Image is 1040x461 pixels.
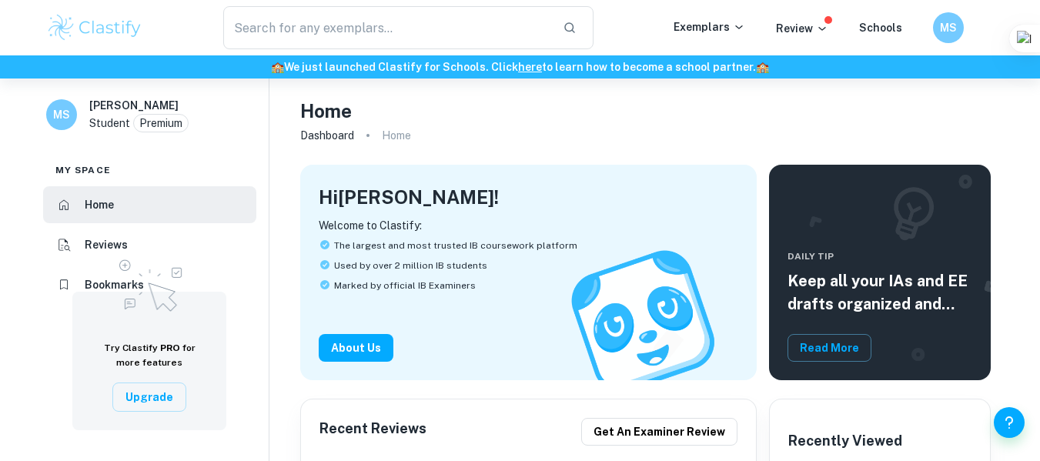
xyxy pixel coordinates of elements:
[776,20,828,37] p: Review
[43,226,256,263] a: Reviews
[319,418,426,446] h6: Recent Reviews
[581,418,737,446] button: Get an examiner review
[334,279,476,292] span: Marked by official IB Examiners
[334,259,487,272] span: Used by over 2 million IB students
[933,12,964,43] button: MS
[271,61,284,73] span: 🏫
[89,97,179,114] h6: [PERSON_NAME]
[319,334,393,362] button: About Us
[674,18,745,35] p: Exemplars
[756,61,769,73] span: 🏫
[859,22,902,34] a: Schools
[319,183,499,211] h4: Hi [PERSON_NAME] !
[382,127,411,144] p: Home
[788,249,972,263] span: Daily Tip
[788,334,871,362] button: Read More
[334,239,577,252] span: The largest and most trusted IB coursework platform
[300,125,354,146] a: Dashboard
[788,430,902,452] h6: Recently Viewed
[55,163,111,177] span: My space
[139,115,182,132] p: Premium
[53,106,71,123] h6: MS
[85,236,128,253] h6: Reviews
[46,12,144,43] img: Clastify logo
[160,342,180,353] span: PRO
[85,276,144,293] h6: Bookmarks
[112,382,186,412] button: Upgrade
[43,186,256,223] a: Home
[518,61,542,73] a: here
[994,407,1025,438] button: Help and Feedback
[91,341,208,370] h6: Try Clastify for more features
[111,250,188,316] img: Upgrade to Pro
[939,19,957,36] h6: MS
[223,6,551,49] input: Search for any exemplars...
[300,97,352,125] h4: Home
[3,58,1037,75] h6: We just launched Clastify for Schools. Click to learn how to become a school partner.
[319,217,738,234] p: Welcome to Clastify:
[85,196,114,213] h6: Home
[89,115,130,132] p: Student
[43,266,256,303] a: Bookmarks
[788,269,972,316] h5: Keep all your IAs and EE drafts organized and dated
